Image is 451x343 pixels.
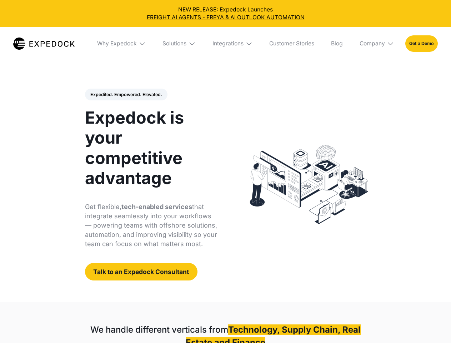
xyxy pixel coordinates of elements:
div: Integrations [207,27,258,60]
div: Integrations [212,40,244,47]
iframe: Chat Widget [415,309,451,343]
a: Customer Stories [264,27,320,60]
p: Get flexible, that integrate seamlessly into your workflows — powering teams with offshore soluti... [85,202,217,249]
div: Company [354,27,400,60]
div: Company [360,40,385,47]
strong: tech-enabled services [121,203,192,210]
a: FREIGHT AI AGENTS - FREYA & AI OUTLOOK AUTOMATION [6,14,446,21]
div: Solutions [162,40,186,47]
div: Why Expedock [91,27,151,60]
div: Why Expedock [97,40,137,47]
h1: Expedock is your competitive advantage [85,108,217,188]
a: Get a Demo [405,35,438,51]
div: NEW RELEASE: Expedock Launches [6,6,446,21]
a: Blog [325,27,348,60]
strong: We handle different verticals from [90,324,228,335]
div: Solutions [157,27,201,60]
a: Talk to an Expedock Consultant [85,263,197,280]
